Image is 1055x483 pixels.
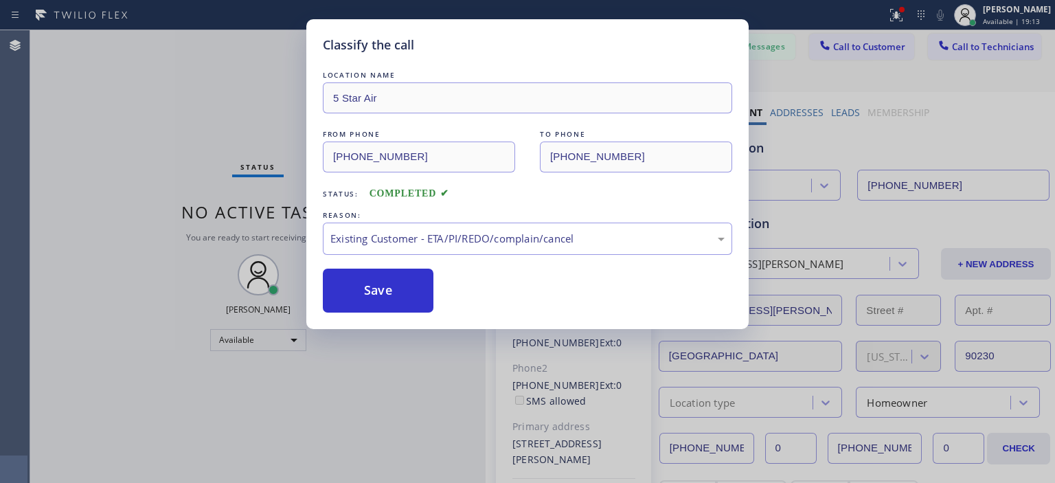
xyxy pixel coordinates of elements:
[330,231,725,247] div: Existing Customer - ETA/PI/REDO/complain/cancel
[323,127,515,142] div: FROM PHONE
[323,208,732,223] div: REASON:
[370,188,449,199] span: COMPLETED
[323,189,359,199] span: Status:
[540,142,732,172] input: To phone
[323,68,732,82] div: LOCATION NAME
[323,36,414,54] h5: Classify the call
[323,269,433,313] button: Save
[540,127,732,142] div: TO PHONE
[323,142,515,172] input: From phone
